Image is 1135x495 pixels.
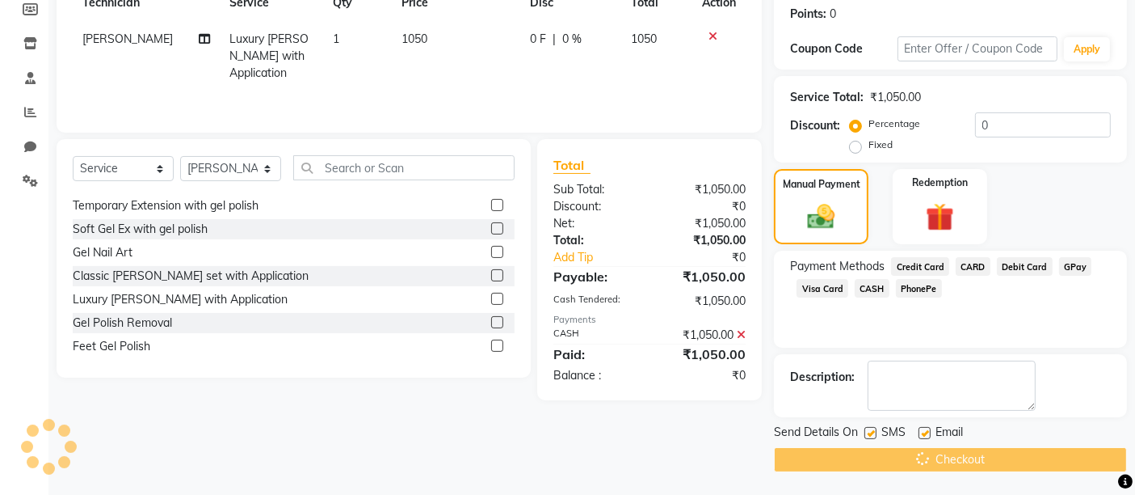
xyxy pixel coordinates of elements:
[293,155,515,180] input: Search or Scan
[553,157,591,174] span: Total
[790,40,897,57] div: Coupon Code
[881,424,906,444] span: SMS
[649,327,758,344] div: ₹1,050.00
[649,345,758,364] div: ₹1,050.00
[541,181,649,198] div: Sub Total:
[73,221,208,238] div: Soft Gel Ex with gel polish
[868,137,893,152] label: Fixed
[830,6,836,23] div: 0
[917,200,963,235] img: _gift.svg
[333,32,339,46] span: 1
[649,367,758,384] div: ₹0
[896,279,942,298] span: PhonePe
[541,367,649,384] div: Balance :
[868,116,920,131] label: Percentage
[1059,257,1092,276] span: GPay
[541,293,649,310] div: Cash Tendered:
[649,215,758,232] div: ₹1,050.00
[774,424,858,444] span: Send Details On
[790,117,840,134] div: Discount:
[797,279,848,298] span: Visa Card
[541,249,667,266] a: Add Tip
[790,258,885,275] span: Payment Methods
[1064,37,1110,61] button: Apply
[649,232,758,249] div: ₹1,050.00
[553,31,556,48] span: |
[799,201,843,233] img: _cash.svg
[541,327,649,344] div: CASH
[541,232,649,249] div: Total:
[649,198,758,215] div: ₹0
[935,424,963,444] span: Email
[668,249,759,266] div: ₹0
[73,291,288,308] div: Luxury [PERSON_NAME] with Application
[855,279,889,298] span: CASH
[541,267,649,286] div: Payable:
[912,176,968,190] label: Redemption
[73,244,132,261] div: Gel Nail Art
[73,268,309,285] div: Classic [PERSON_NAME] set with Application
[870,89,921,106] div: ₹1,050.00
[553,313,746,327] div: Payments
[783,177,860,192] label: Manual Payment
[956,257,990,276] span: CARD
[790,6,826,23] div: Points:
[401,32,427,46] span: 1050
[82,32,173,46] span: [PERSON_NAME]
[73,338,150,355] div: Feet Gel Polish
[73,315,172,332] div: Gel Polish Removal
[649,293,758,310] div: ₹1,050.00
[229,32,309,80] span: Luxury [PERSON_NAME] with Application
[891,257,949,276] span: Credit Card
[541,345,649,364] div: Paid:
[562,31,582,48] span: 0 %
[530,31,546,48] span: 0 F
[541,198,649,215] div: Discount:
[649,181,758,198] div: ₹1,050.00
[73,197,259,214] div: Temporary Extension with gel polish
[631,32,657,46] span: 1050
[790,89,864,106] div: Service Total:
[649,267,758,286] div: ₹1,050.00
[541,215,649,232] div: Net:
[997,257,1053,276] span: Debit Card
[790,369,855,386] div: Description:
[897,36,1057,61] input: Enter Offer / Coupon Code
